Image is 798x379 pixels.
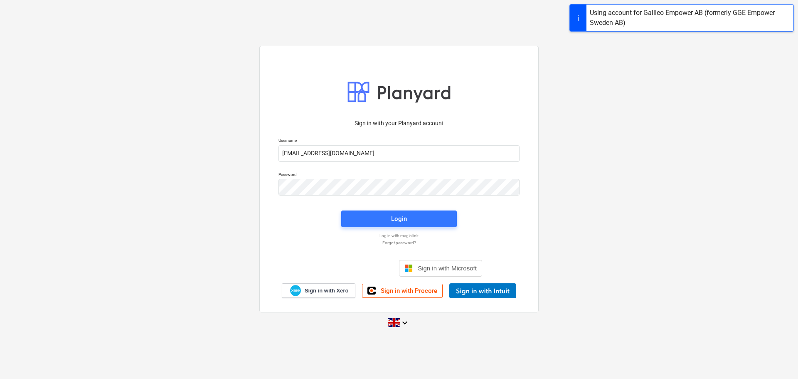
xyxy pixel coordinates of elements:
[590,8,790,28] div: Using account for Galileo Empower AB (formerly GGE Empower Sweden AB)
[278,119,520,128] p: Sign in with your Planyard account
[381,287,437,295] span: Sign in with Procore
[305,287,348,295] span: Sign in with Xero
[312,259,397,277] iframe: Sign in with Google Button
[290,285,301,296] img: Xero logo
[391,213,407,224] div: Login
[278,138,520,145] p: Username
[362,284,443,298] a: Sign in with Procore
[404,264,413,272] img: Microsoft logo
[341,211,457,227] button: Login
[274,240,524,245] a: Forgot password?
[278,172,520,179] p: Password
[418,265,477,272] span: Sign in with Microsoft
[400,318,410,328] i: keyboard_arrow_down
[282,283,356,298] a: Sign in with Xero
[274,233,524,238] a: Log in with magic link
[278,145,520,162] input: Username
